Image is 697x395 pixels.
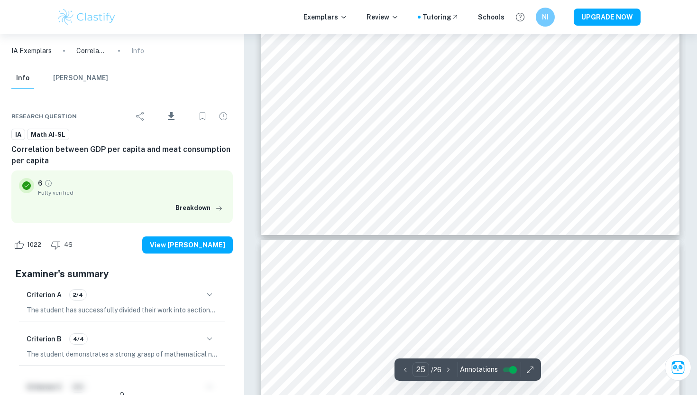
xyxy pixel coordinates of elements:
span: 2/4 [70,291,86,299]
span: 4/4 [70,335,87,343]
button: Help and Feedback [512,9,528,25]
button: NI [536,8,555,27]
h6: NI [540,12,551,22]
span: IA [12,130,25,140]
span: 1022 [22,240,46,250]
p: Exemplars [303,12,348,22]
p: 6 [38,178,42,188]
a: IA Exemplars [11,46,52,56]
p: Correlation between GDP per capita and meat consumption per capita [76,46,107,56]
div: Download [152,104,191,129]
span: Annotations [460,365,498,375]
button: [PERSON_NAME] [53,68,108,89]
button: UPGRADE NOW [574,9,641,26]
span: Math AI-SL [28,130,69,140]
div: Like [11,237,46,253]
a: IA [11,129,25,141]
h6: Criterion B [27,334,62,344]
button: Ask Clai [665,354,691,381]
button: View [PERSON_NAME] [142,236,233,254]
a: Grade fully verified [44,179,53,188]
div: Dislike [48,237,78,253]
img: Clastify logo [56,8,117,27]
button: Breakdown [173,201,225,215]
p: / 26 [431,365,441,375]
div: Share [131,107,150,126]
h6: Correlation between GDP per capita and meat consumption per capita [11,144,233,167]
a: Schools [478,12,504,22]
span: 46 [59,240,78,250]
p: Review [367,12,399,22]
h6: Criterion A [27,290,62,300]
a: Tutoring [422,12,459,22]
h5: Examiner's summary [15,267,229,281]
p: Info [131,46,144,56]
span: Fully verified [38,188,225,197]
p: The student has successfully divided their work into sections and further subdivided the body to ... [27,305,218,315]
div: Report issue [214,107,233,126]
div: Bookmark [193,107,212,126]
button: Info [11,68,34,89]
p: The student demonstrates a strong grasp of mathematical notation and terminology, using correct s... [27,349,218,359]
span: Research question [11,112,77,121]
a: Math AI-SL [27,129,69,141]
